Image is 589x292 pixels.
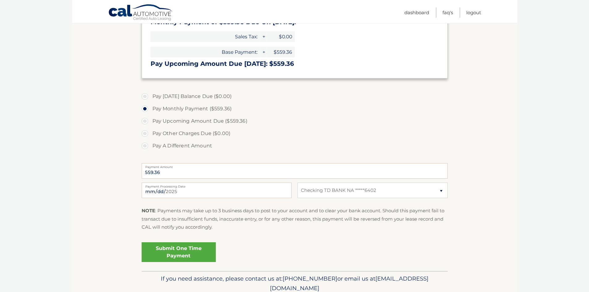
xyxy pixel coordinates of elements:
[260,47,267,57] span: +
[142,103,448,115] label: Pay Monthly Payment ($559.36)
[151,47,260,57] span: Base Payment:
[151,60,439,68] h3: Pay Upcoming Amount Due [DATE]: $559.36
[404,7,429,18] a: Dashboard
[142,183,292,188] label: Payment Processing Date
[142,163,448,179] input: Payment Amount
[142,208,155,214] strong: NOTE
[267,47,295,57] span: $559.36
[466,7,481,18] a: Logout
[142,140,448,152] label: Pay A Different Amount
[108,4,173,22] a: Cal Automotive
[267,31,295,42] span: $0.00
[142,207,448,231] p: : Payments may take up to 3 business days to post to your account and to clear your bank account....
[142,90,448,103] label: Pay [DATE] Balance Due ($0.00)
[142,163,448,168] label: Payment Amount
[142,127,448,140] label: Pay Other Charges Due ($0.00)
[442,7,453,18] a: FAQ's
[151,31,260,42] span: Sales Tax:
[283,275,337,282] span: [PHONE_NUMBER]
[142,115,448,127] label: Pay Upcoming Amount Due ($559.36)
[142,242,216,262] a: Submit One Time Payment
[142,183,292,198] input: Payment Date
[260,31,267,42] span: +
